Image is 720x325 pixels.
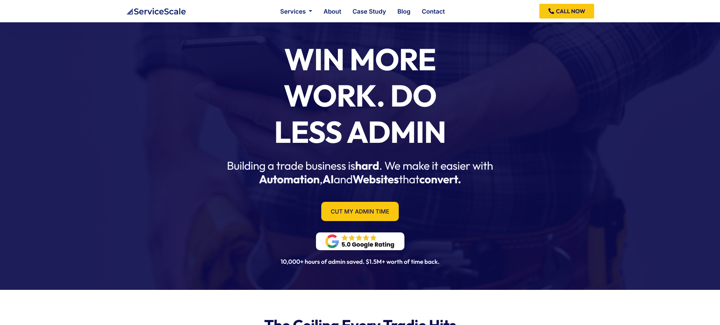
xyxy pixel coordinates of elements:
span: Cut My Admin Time [331,209,389,214]
span: Websites [353,172,399,186]
a: CALL NOW [539,4,594,19]
a: Cut My Admin Time [321,202,399,221]
h2: Building a trade business is . We make it easier with , and that [204,159,516,186]
a: About [324,8,341,14]
a: Case Study [353,8,386,14]
a: Contact [422,8,445,14]
span: convert. [419,172,461,186]
span: Automation [259,172,319,186]
span: AI [322,172,334,186]
a: ServiceScale logo representing business automation for tradiesServiceScale logo representing busi... [126,7,186,14]
h1: Win More Work. Do Less Admin [255,41,465,150]
a: Services [280,8,312,14]
span: CALL NOW [556,8,585,14]
h6: 10,000+ hours of admin saved. $1.5M+ worth of time back. [126,258,595,266]
span: hard [355,159,379,172]
a: Blog [397,8,410,14]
